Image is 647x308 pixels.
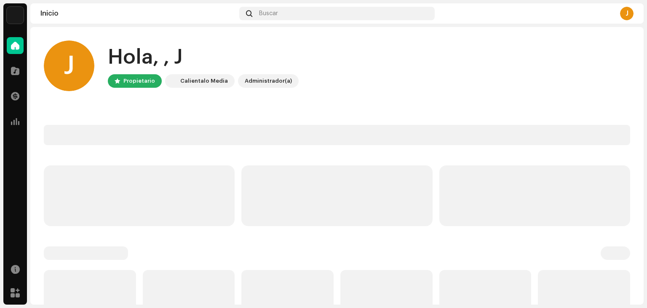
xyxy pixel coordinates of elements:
[180,76,228,86] div: Calientalo Media
[7,7,24,24] img: 4d5a508c-c80f-4d99-b7fb-82554657661d
[108,44,299,71] div: Hola, , J
[167,76,177,86] img: 4d5a508c-c80f-4d99-b7fb-82554657661d
[123,76,155,86] div: Propietario
[620,7,634,20] div: J
[245,76,292,86] div: Administrador(a)
[44,41,94,91] div: J
[259,10,278,17] span: Buscar
[40,10,236,17] div: Inicio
